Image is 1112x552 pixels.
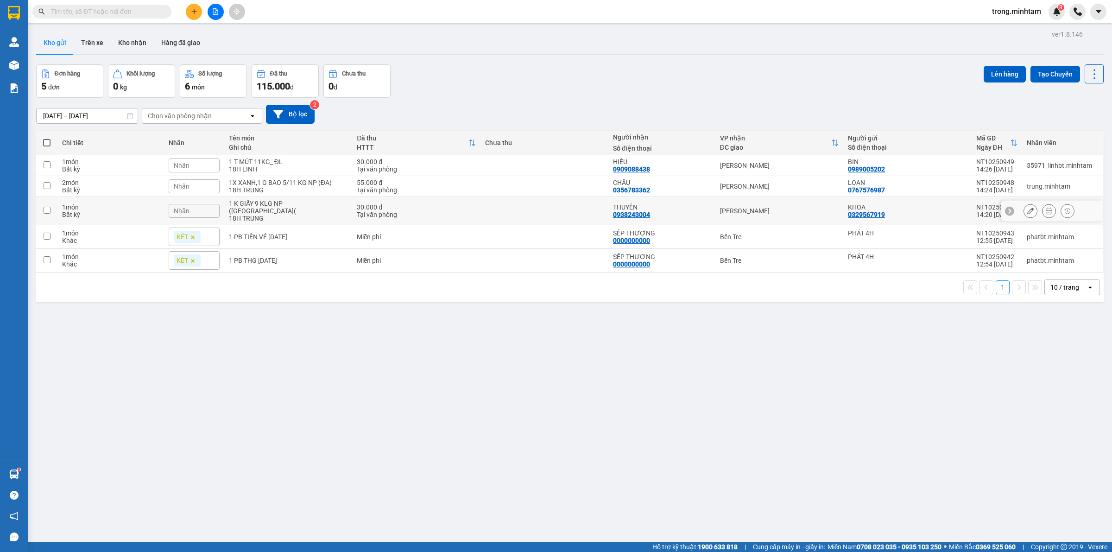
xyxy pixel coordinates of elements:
div: 1 PB TIỀN VÉ 14/10/25 [229,233,347,241]
span: copyright [1061,544,1067,550]
span: đ [290,83,294,91]
div: NT10250942 [976,253,1018,260]
span: Miền Bắc [949,542,1016,552]
button: file-add [208,4,224,20]
div: 1X XANH,1 G BAO 5/11 KG NP (ĐA) [229,179,347,186]
div: Đã thu [357,134,468,142]
div: 1 món [62,158,159,165]
div: Khác [62,260,159,268]
div: Chưa thu [485,139,604,146]
div: Số lượng [198,70,222,77]
strong: 0708 023 035 - 0935 103 250 [857,543,941,551]
span: | [1023,542,1024,552]
div: 35971_linhbt.minhtam [1027,162,1098,169]
div: BIN [848,158,967,165]
div: 0000000000 [613,260,650,268]
span: search [38,8,45,15]
div: Chi tiết [62,139,159,146]
div: Bất kỳ [62,211,159,218]
div: PHÁT 4H [848,253,967,260]
span: Miền Nam [828,542,941,552]
div: 0767576987 [848,186,885,194]
div: KHOA [848,203,967,211]
sup: 8 [1058,4,1064,11]
span: caret-down [1094,7,1103,16]
div: 2 món [62,179,159,186]
button: caret-down [1090,4,1106,20]
th: Toggle SortBy [972,131,1023,155]
div: Ghi chú [229,144,347,151]
button: Trên xe [74,32,111,54]
img: phone-icon [1074,7,1082,16]
div: Tại văn phòng [357,186,475,194]
div: NT10250943 [976,229,1018,237]
div: 14:24 [DATE] [976,186,1018,194]
div: 0329567919 [848,211,885,218]
div: 0000000000 [613,237,650,244]
div: LOAN [848,179,967,186]
span: notification [10,512,19,520]
div: NT10250948 [976,179,1018,186]
div: Bến Tre [720,257,839,264]
span: 6 [185,81,190,92]
div: 1 T MÚT 11KG_ ĐL [229,158,347,165]
img: warehouse-icon [9,37,19,47]
div: 12:55 [DATE] [976,237,1018,244]
div: Ngày ĐH [976,144,1011,151]
div: 0909088438 [613,165,650,173]
div: 30.000 đ [357,158,475,165]
button: aim [229,4,245,20]
div: Mã GD [976,134,1011,142]
div: 55.000 đ [357,179,475,186]
span: 115.000 [257,81,290,92]
input: Select a date range. [37,108,138,123]
button: Tạo Chuyến [1030,66,1080,82]
span: | [745,542,746,552]
span: kg [120,83,127,91]
div: Đơn hàng [55,70,80,77]
span: Cung cấp máy in - giấy in: [753,542,825,552]
div: 18H TRUNG [229,186,347,194]
svg: open [1087,284,1094,291]
div: Người gửi [848,134,967,142]
span: món [192,83,205,91]
div: Tại văn phòng [357,211,475,218]
span: Hỗ trợ kỹ thuật: [652,542,738,552]
button: Khối lượng0kg [108,64,175,98]
div: Số điện thoại [848,144,967,151]
div: CHÂU [613,179,710,186]
img: warehouse-icon [9,60,19,70]
div: 1 PB THG 14/10/25 [229,257,347,264]
div: 10 / trang [1050,283,1079,292]
div: phatbt.minhtam [1027,257,1098,264]
div: [PERSON_NAME] [720,207,839,215]
div: phatbt.minhtam [1027,233,1098,241]
span: ⚪️ [944,545,947,549]
div: HIẾU [613,158,710,165]
sup: 2 [310,100,319,109]
span: Nhãn [174,207,190,215]
sup: 1 [18,468,20,471]
strong: 1900 633 818 [698,543,738,551]
div: Chưa thu [342,70,366,77]
div: Bến Tre [720,233,839,241]
div: Miễn phí [357,257,475,264]
span: Nhãn [174,183,190,190]
div: 18H LINH [229,165,347,173]
strong: 0369 525 060 [976,543,1016,551]
div: NT10250949 [976,158,1018,165]
div: NT10250947 [976,203,1018,211]
img: warehouse-icon [9,470,19,479]
span: đơn [48,83,60,91]
button: 1 [996,280,1010,294]
div: 1 món [62,229,159,237]
div: Số điện thoại [613,145,710,152]
div: Sửa đơn hàng [1024,204,1037,218]
div: 12:54 [DATE] [976,260,1018,268]
button: Chưa thu0đ [323,64,391,98]
div: Tên món [229,134,347,142]
div: ver 1.8.146 [1052,29,1083,39]
div: 1 món [62,203,159,211]
div: 14:20 [DATE] [976,211,1018,218]
button: Số lượng6món [180,64,247,98]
